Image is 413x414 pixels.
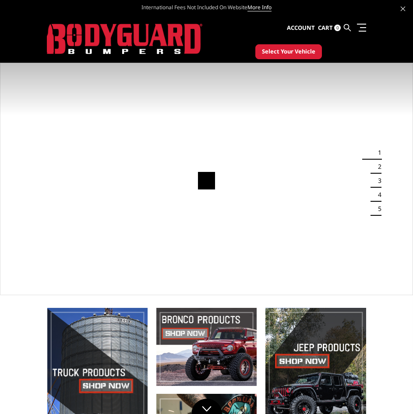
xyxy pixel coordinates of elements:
a: Cart 0 [318,16,341,40]
span: Account [287,24,315,32]
button: 5 of 5 [373,202,381,216]
button: Select Your Vehicle [255,44,322,59]
span: Cart [318,24,333,32]
img: BODYGUARD BUMPERS [47,24,202,54]
button: 3 of 5 [373,174,381,188]
span: 0 [334,25,341,31]
a: Account [287,16,315,40]
span: Select Your Vehicle [262,47,315,56]
button: 1 of 5 [373,146,381,160]
a: More Info [247,4,272,11]
button: 2 of 5 [373,160,381,174]
button: 4 of 5 [373,188,381,202]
